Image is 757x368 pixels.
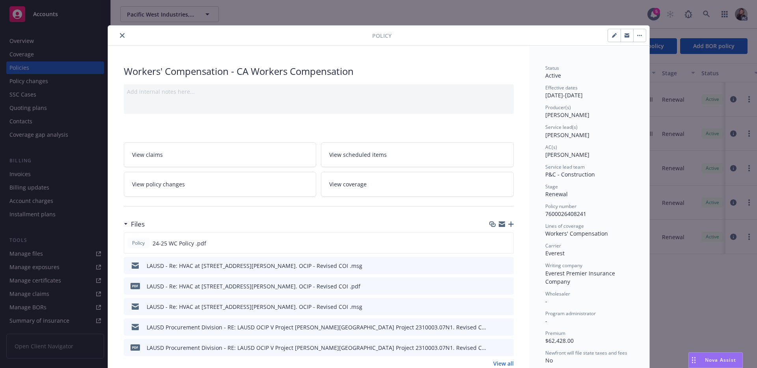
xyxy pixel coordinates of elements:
[688,352,743,368] button: Nova Assist
[545,84,578,91] span: Effective dates
[117,31,127,40] button: close
[545,203,576,210] span: Policy number
[124,219,145,229] div: Files
[372,32,392,40] span: Policy
[545,357,553,364] span: No
[545,190,568,198] span: Renewal
[491,262,497,270] button: download file
[545,297,547,305] span: -
[147,323,488,331] div: LAUSD Procurement Division - RE: LAUSD OCIP V Project [PERSON_NAME][GEOGRAPHIC_DATA] Project 2310...
[131,219,145,229] h3: Files
[545,124,578,130] span: Service lead(s)
[131,240,146,247] span: Policy
[321,172,514,197] a: View coverage
[491,323,497,331] button: download file
[545,111,589,119] span: [PERSON_NAME]
[545,290,570,297] span: Wholesaler
[503,262,511,270] button: preview file
[127,87,511,96] div: Add internal notes here...
[545,262,582,269] span: Writing company
[491,303,497,311] button: download file
[124,172,317,197] a: View policy changes
[147,282,360,290] div: LAUSD - Re: HVAC at [STREET_ADDRESS][PERSON_NAME]. OCIP - Revised COI .pdf
[545,230,608,237] span: Workers' Compensation
[545,104,571,111] span: Producer(s)
[545,330,565,336] span: Premium
[147,303,362,311] div: LAUSD - Re: HVAC at [STREET_ADDRESS][PERSON_NAME]. OCIP - Revised COI .msg
[545,242,561,249] span: Carrier
[545,151,589,158] span: [PERSON_NAME]
[545,310,596,317] span: Program administrator
[545,131,589,139] span: [PERSON_NAME]
[491,282,497,290] button: download file
[124,142,317,167] a: View claims
[503,303,511,311] button: preview file
[329,180,367,188] span: View coverage
[132,151,163,159] span: View claims
[545,349,627,356] span: Newfront will file state taxes and fees
[147,262,362,270] div: LAUSD - Re: HVAC at [STREET_ADDRESS][PERSON_NAME]. OCIP - Revised COI .msg
[545,223,584,229] span: Lines of coverage
[689,353,699,368] div: Drag to move
[131,344,140,350] span: pdf
[545,317,547,325] span: -
[329,151,387,159] span: View scheduled items
[503,239,510,247] button: preview file
[493,359,514,368] a: View all
[545,164,585,170] span: Service lead team
[490,239,497,247] button: download file
[545,144,557,151] span: AC(s)
[491,344,497,352] button: download file
[545,210,586,217] span: 7600026408241
[132,180,185,188] span: View policy changes
[545,84,634,99] div: [DATE] - [DATE]
[545,337,574,344] span: $62,428.00
[147,344,488,352] div: LAUSD Procurement Division - RE: LAUSD OCIP V Project [PERSON_NAME][GEOGRAPHIC_DATA] Project 2310...
[545,171,595,178] span: P&C - Construction
[545,72,561,79] span: Active
[503,282,511,290] button: preview file
[503,344,511,352] button: preview file
[124,65,514,78] div: Workers' Compensation - CA Workers Compensation
[153,239,206,247] span: 24-25 WC Policy .pdf
[545,183,558,190] span: Stage
[131,283,140,289] span: pdf
[503,323,511,331] button: preview file
[321,142,514,167] a: View scheduled items
[545,249,565,257] span: Everest
[545,269,617,285] span: Everest Premier Insurance Company
[705,357,736,363] span: Nova Assist
[545,65,559,71] span: Status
